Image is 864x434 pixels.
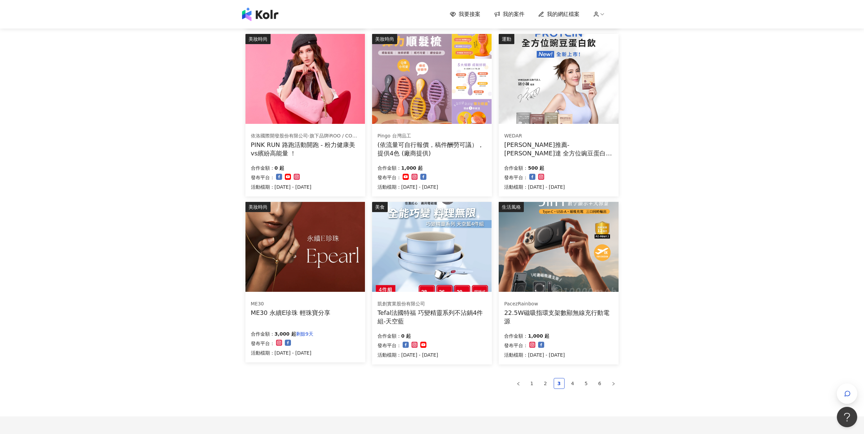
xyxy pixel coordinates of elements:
a: 1 [527,378,537,389]
img: Pingo 台灣品工 TRAVEL Qmini 彈力順髮梳 [372,34,492,124]
p: 剩餘9天 [296,330,313,338]
div: 依洛國際開發股份有限公司-旗下品牌iROO / COZY PUNCH [251,133,360,139]
li: 6 [594,378,605,389]
li: 3 [554,378,565,389]
li: 4 [567,378,578,389]
a: 我的網紅檔案 [538,11,580,18]
img: ME30 永續E珍珠 系列輕珠寶 [245,202,365,292]
li: 1 [527,378,537,389]
img: 粉力健康美vs繽紛高能量系列服飾+養膚配件 [245,34,365,124]
li: Previous Page [513,378,524,389]
p: 發布平台： [378,173,401,182]
p: 活動檔期：[DATE] - [DATE] [378,183,438,191]
div: WEDAR [504,133,613,139]
a: 3 [554,378,564,389]
img: WEDAR薇達 全方位豌豆蛋白飲 [499,34,618,124]
div: 凱創實業股份有限公司 [378,301,486,307]
p: 3,000 起 [275,330,296,338]
p: 1,000 起 [401,164,423,172]
li: 5 [581,378,592,389]
div: 運動 [499,34,514,44]
a: 我要接案 [450,11,480,18]
div: [PERSON_NAME]推薦-[PERSON_NAME]達 全方位豌豆蛋白飲 (互惠合作檔） [504,140,613,157]
p: 發布平台： [378,341,401,350]
a: 6 [595,378,605,389]
p: 發布平台： [251,339,275,347]
img: logo [242,7,278,21]
a: 5 [581,378,591,389]
button: left [513,378,524,389]
a: 我的案件 [494,11,525,18]
p: 發布平台： [504,173,528,182]
p: 活動檔期：[DATE] - [DATE] [251,349,313,357]
div: 美妝時尚 [372,34,397,44]
div: 美妝時尚 [245,34,271,44]
p: 合作金額： [504,164,528,172]
a: 2 [540,378,551,389]
div: 美食 [372,202,388,212]
div: 生活風格 [499,202,524,212]
p: 合作金額： [378,332,401,340]
a: 4 [568,378,578,389]
span: 我的網紅檔案 [547,11,580,18]
div: Pingo 台灣品工 [378,133,486,139]
div: 22.5W磁吸指環支架數顯無線充行動電源 [504,308,613,325]
p: 合作金額： [251,330,275,338]
div: PINK RUN 路跑活動開跑 - 粉力健康美vs繽紛高能量 ！ [251,140,360,157]
p: 合作金額： [504,332,528,340]
p: 1,000 起 [528,332,549,340]
span: 我的案件 [503,11,525,18]
button: right [608,378,619,389]
li: Next Page [608,378,619,389]
p: 活動檔期：[DATE] - [DATE] [251,183,312,191]
p: 500 起 [528,164,544,172]
p: 活動檔期：[DATE] - [DATE] [504,183,565,191]
span: right [611,382,615,386]
p: 活動檔期：[DATE] - [DATE] [504,351,565,359]
li: 2 [540,378,551,389]
p: 合作金額： [378,164,401,172]
p: 發布平台： [251,173,275,182]
span: 我要接案 [459,11,480,18]
img: 22.5W磁吸指環支架數顯無線充行動電源 [499,202,618,292]
img: Tefal法國特福 巧變精靈系列不沾鍋4件組 開團 [372,202,492,292]
p: 發布平台： [504,341,528,350]
span: left [516,382,520,386]
div: PacezRainbow [504,301,613,307]
div: Tefal法國特福 巧變精靈系列不沾鍋4件組-天空藍 [378,308,486,325]
p: 0 起 [275,164,284,172]
div: (依流量可自行報價，稿件酬勞可議），提供4色 (廠商提供) [378,140,486,157]
div: 美妝時尚 [245,202,271,212]
div: ME30 [251,301,331,307]
p: 合作金額： [251,164,275,172]
iframe: Help Scout Beacon - Open [837,407,857,427]
p: 活動檔期：[DATE] - [DATE] [378,351,438,359]
p: 0 起 [401,332,411,340]
div: ME30 永續E珍珠 輕珠寶分享 [251,308,331,317]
